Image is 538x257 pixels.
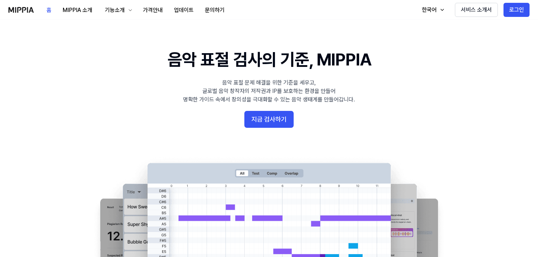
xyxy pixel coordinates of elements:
[420,6,438,14] div: 한국어
[41,3,57,17] button: 홈
[98,3,137,17] button: 기능소개
[168,0,199,20] a: 업데이트
[168,3,199,17] button: 업데이트
[41,0,57,20] a: 홈
[199,3,230,17] button: 문의하기
[8,7,34,13] img: logo
[137,3,168,17] button: 가격안내
[455,3,498,17] button: 서비스 소개서
[415,3,449,17] button: 한국어
[168,48,371,71] h1: 음악 표절 검사의 기준, MIPPIA
[57,3,98,17] button: MIPPIA 소개
[244,111,294,128] button: 지금 검사하기
[503,3,530,17] button: 로그인
[104,6,126,14] div: 기능소개
[183,79,355,104] div: 음악 표절 문제 해결을 위한 기준을 세우고, 글로벌 음악 창작자의 저작권과 IP를 보호하는 환경을 만들어 명확한 가이드 속에서 창의성을 극대화할 수 있는 음악 생태계를 만들어...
